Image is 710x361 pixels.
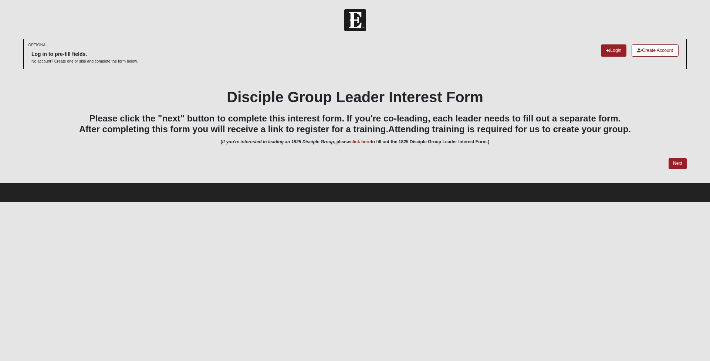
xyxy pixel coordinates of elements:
[669,158,687,169] a: Next
[344,9,366,31] img: Church of Eleven22 Logo
[601,44,626,57] a: Login
[350,139,371,144] a: click here
[227,89,483,105] b: Disciple Group Leader Interest Form
[388,124,631,134] span: Attending training is required for us to create your group.
[31,59,138,64] p: No account? Create one or skip and complete the form below.
[28,42,48,48] small: OPTIONAL
[23,139,687,144] h6: ( , please to fill out the 1825 Disciple Group Leader Interest Form.)
[632,44,679,57] a: Create Account
[23,113,687,135] h3: Please click the "next" button to complete this interest form. If you're co-leading, each leader ...
[31,51,138,57] h6: Log in to pre-fill fields.
[222,139,334,144] i: If you're interested in leading an 1825 Disciple Group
